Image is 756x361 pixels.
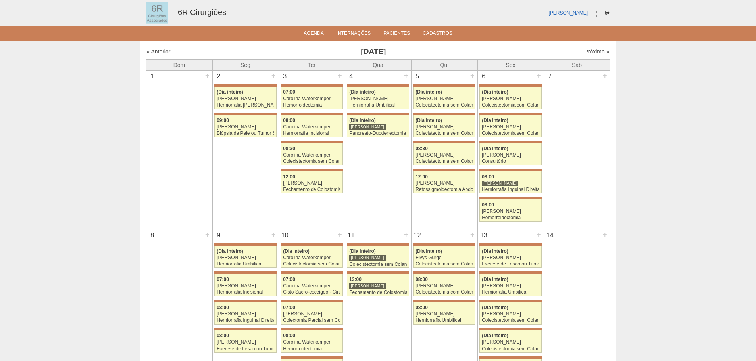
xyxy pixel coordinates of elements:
[416,248,442,254] span: (Dia inteiro)
[146,71,159,82] div: 1
[304,31,324,38] a: Agenda
[281,246,342,268] a: (Dia inteiro) Carolina Waterkemper Colecistectomia sem Colangiografia VL
[337,71,343,81] div: +
[416,187,473,192] div: Retossigmoidectomia Abdominal
[146,59,212,70] th: Dom
[383,31,410,38] a: Pacientes
[214,300,276,302] div: Key: Maria Braido
[217,277,229,282] span: 07:00
[214,115,276,137] a: 09:00 [PERSON_NAME] Biópsia de Pele ou Tumor Superficial
[349,283,386,289] div: [PERSON_NAME]
[416,311,473,317] div: [PERSON_NAME]
[283,103,340,108] div: Hemorroidectomia
[214,87,276,109] a: (Dia inteiro) [PERSON_NAME] Herniorrafia [PERSON_NAME]
[347,274,409,296] a: 13:00 [PERSON_NAME] Fechamento de Colostomia ou Enterostomia
[413,243,475,246] div: Key: Maria Braido
[416,290,473,295] div: Colecistectomia com Colangiografia VL
[412,229,424,241] div: 12
[347,84,409,87] div: Key: Maria Braido
[482,89,508,95] span: (Dia inteiro)
[416,159,473,164] div: Colecistectomia sem Colangiografia VL
[416,318,473,323] div: Herniorrafia Umbilical
[479,141,541,143] div: Key: Maria Braido
[347,87,409,109] a: (Dia inteiro) [PERSON_NAME] Herniorrafia Umbilical
[479,302,541,325] a: (Dia inteiro) [PERSON_NAME] Colecistectomia sem Colangiografia VL
[349,255,386,261] div: [PERSON_NAME]
[403,229,410,240] div: +
[147,48,171,55] a: « Anterior
[482,153,539,158] div: [PERSON_NAME]
[469,229,476,240] div: +
[602,229,608,240] div: +
[283,159,340,164] div: Colecistectomia sem Colangiografia VL
[544,229,556,241] div: 14
[479,300,541,302] div: Key: Maria Braido
[212,59,279,70] th: Seg
[337,31,371,38] a: Internações
[349,262,407,267] div: Colecistectomia sem Colangiografia
[416,118,442,123] span: (Dia inteiro)
[283,187,340,192] div: Fechamento de Colostomia ou Enterostomia
[413,115,475,137] a: (Dia inteiro) [PERSON_NAME] Colecistectomia sem Colangiografia
[416,305,428,310] span: 08:00
[548,10,588,16] a: [PERSON_NAME]
[479,246,541,268] a: (Dia inteiro) [PERSON_NAME] Exerese de Lesão ou Tumor de Pele
[482,305,508,310] span: (Dia inteiro)
[214,274,276,296] a: 07:00 [PERSON_NAME] Herniorrafia Incisional
[283,333,295,338] span: 08:00
[482,318,539,323] div: Colecistectomia sem Colangiografia VL
[412,71,424,82] div: 5
[413,169,475,171] div: Key: Maria Braido
[281,84,342,87] div: Key: Maria Braido
[416,255,473,260] div: Elvys Gurgel
[347,246,409,268] a: (Dia inteiro) [PERSON_NAME] Colecistectomia sem Colangiografia
[413,87,475,109] a: (Dia inteiro) [PERSON_NAME] Colecistectomia sem Colangiografia VL
[349,124,386,130] div: [PERSON_NAME]
[283,96,340,101] div: Carolina Waterkemper
[479,274,541,296] a: (Dia inteiro) [PERSON_NAME] Herniorrafia Umbilical
[544,59,610,70] th: Sáb
[413,143,475,165] a: 08:30 [PERSON_NAME] Colecistectomia sem Colangiografia VL
[214,271,276,274] div: Key: Maria Braido
[423,31,452,38] a: Cadastros
[413,274,475,296] a: 08:00 [PERSON_NAME] Colecistectomia com Colangiografia VL
[214,84,276,87] div: Key: Maria Braido
[479,330,541,353] a: (Dia inteiro) [PERSON_NAME] Colecistectomia sem Colangiografia
[416,89,442,95] span: (Dia inteiro)
[477,59,544,70] th: Sex
[258,46,489,57] h3: [DATE]
[279,229,291,241] div: 10
[544,71,556,82] div: 7
[217,103,274,108] div: Herniorrafia [PERSON_NAME]
[281,328,342,330] div: Key: Maria Braido
[217,118,229,123] span: 09:00
[283,118,295,123] span: 08:00
[281,274,342,296] a: 07:00 Carolina Waterkemper Cisto Sacro-coccígeo - Cirurgia
[482,202,494,208] span: 08:00
[482,248,508,254] span: (Dia inteiro)
[281,302,342,325] a: 07:00 [PERSON_NAME] Colectomia Parcial sem Colostomia
[178,8,226,17] a: 6R Cirurgiões
[482,159,539,164] div: Consultório
[479,113,541,115] div: Key: Maria Braido
[283,181,340,186] div: [PERSON_NAME]
[217,311,274,317] div: [PERSON_NAME]
[349,277,362,282] span: 13:00
[347,243,409,246] div: Key: Maria Braido
[217,318,274,323] div: Herniorrafia Inguinal Direita
[478,71,490,82] div: 6
[217,124,274,130] div: [PERSON_NAME]
[146,229,159,241] div: 8
[482,209,539,214] div: [PERSON_NAME]
[214,302,276,325] a: 08:00 [PERSON_NAME] Herniorrafia Inguinal Direita
[349,96,407,101] div: [PERSON_NAME]
[217,255,274,260] div: [PERSON_NAME]
[416,103,473,108] div: Colecistectomia sem Colangiografia VL
[349,290,407,295] div: Fechamento de Colostomia ou Enterostomia
[411,59,477,70] th: Qui
[281,87,342,109] a: 07:00 Carolina Waterkemper Hemorroidectomia
[482,290,539,295] div: Herniorrafia Umbilical
[283,174,295,180] span: 12:00
[482,187,539,192] div: Herniorrafia Inguinal Direita
[283,248,310,254] span: (Dia inteiro)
